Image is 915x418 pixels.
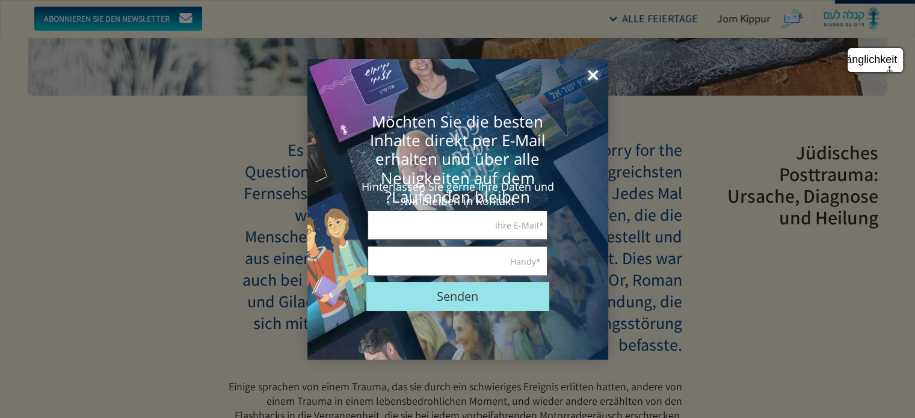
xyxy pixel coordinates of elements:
font: Möchten Sie die besten Inhalte direkt per E-Mail erhalten und über alle Neuigkeiten auf dem Laufe... [370,111,546,207]
font: Zugänglichkeit [827,54,897,66]
img: Zugänglichkeit [886,66,897,77]
div: סגור פופאפ [567,63,606,76]
a: Zugänglichkeit [848,48,903,72]
font: × [588,60,599,91]
div: Möchten Sie die besten Inhalte direkt per E-Mail erhalten und über alle Neuigkeiten auf dem Laufe... [366,112,549,168]
input: *Handy [368,246,547,276]
div: Schicken [366,282,549,310]
font: Hinterlassen Sie gerne Ihre Daten und wir bleiben in Kontakt. [362,179,554,208]
input: *Ihre E-Mail [368,211,547,241]
div: Hinterlassen Sie gerne Ihre Daten und wir bleiben in Kontakt. [362,179,554,194]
